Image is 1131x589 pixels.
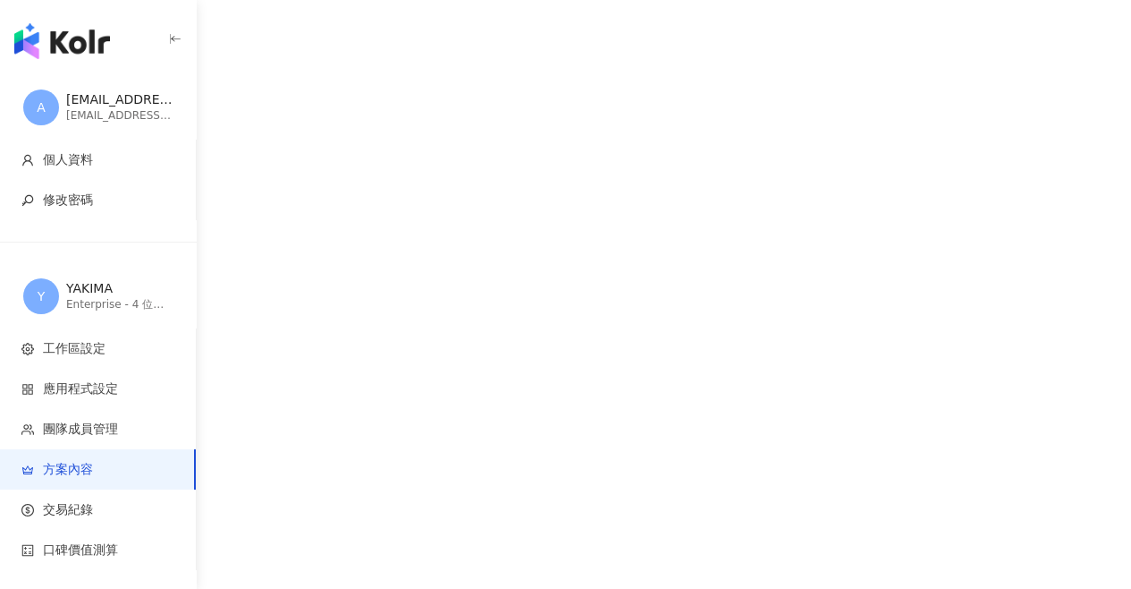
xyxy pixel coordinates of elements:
span: 團隊成員管理 [43,421,118,439]
span: Y [38,286,46,306]
span: A [37,98,46,117]
div: Enterprise - 4 位成員 [66,297,173,312]
div: YAKIMA [66,280,173,298]
span: 工作區設定 [43,340,106,358]
img: logo [14,23,110,59]
span: appstore [21,383,34,396]
div: [EMAIL_ADDRESS][DOMAIN_NAME] [66,91,173,109]
span: 交易紀錄 [43,501,93,519]
div: [EMAIL_ADDRESS][DOMAIN_NAME] [66,108,173,124]
span: user [21,154,34,166]
span: 個人資料 [43,151,93,169]
span: dollar [21,504,34,516]
span: key [21,194,34,207]
span: calculator [21,544,34,557]
span: 方案內容 [43,461,93,479]
span: 口碑價值測算 [43,542,118,559]
span: 修改密碼 [43,192,93,209]
span: 應用程式設定 [43,380,118,398]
